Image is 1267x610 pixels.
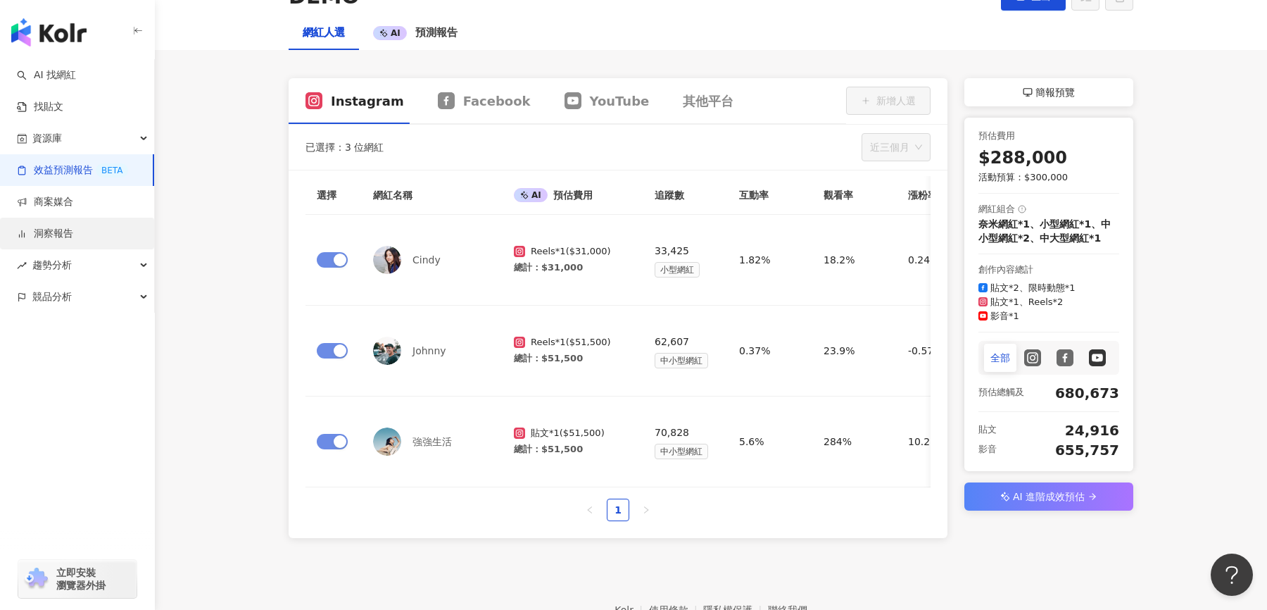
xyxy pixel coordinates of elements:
[1000,440,1119,460] div: 655,757
[17,163,128,178] a: 效益預測報告BETA
[514,443,632,456] div: 總計 ： $51,500
[531,336,611,349] span: Reels * 1 ( $51,500 )
[824,187,885,203] div: 觀看率
[23,568,50,590] img: chrome extension
[1013,488,1085,505] span: AI 進階成效預估
[655,262,700,278] span: 小型網紅
[978,217,1119,245] div: 奈米網紅*1、小型網紅*1、中小型網紅*2、中大型網紅*1
[579,499,601,521] li: Previous Page
[590,92,650,110] span: YouTube
[642,506,650,514] span: right
[373,187,491,203] div: 網紅名稱
[553,187,593,203] span: 預估費用
[531,245,611,258] span: Reels * 1 ( $31,000 )
[17,261,27,270] span: rise
[824,342,855,359] span: 23.9%
[17,100,63,114] a: 找貼文
[978,129,1119,144] div: 預估費用
[870,134,922,161] span: 近三個月
[655,424,689,441] span: 70,828
[514,188,548,202] div: AI
[978,423,997,437] div: 貼文
[17,68,76,82] a: searchAI 找網紅
[607,499,629,521] a: 1
[655,444,708,459] span: 中小型網紅
[908,433,970,450] div: 10.2%
[32,249,72,281] span: 趨勢分析
[655,187,717,203] div: 追蹤數
[373,246,401,274] img: KOL Avatar
[739,342,770,359] span: 0.37%
[739,251,770,268] span: 1.82%
[739,187,801,203] div: 互動率
[317,187,351,203] div: 選擇
[415,26,458,39] span: 預測報告
[978,147,1067,170] span: $288,000
[739,433,764,450] span: 5.6%
[1211,554,1253,596] iframe: Help Scout Beacon - Open
[990,295,1063,309] div: 貼文*1、Reels*2
[579,499,601,521] button: left
[635,499,657,521] li: Next Page
[514,352,632,365] div: 總計 ： $51,500
[908,251,970,268] div: 0.24%
[655,242,689,259] span: 33,425
[978,385,1024,400] div: 預估總觸及
[655,353,708,368] span: 中小型網紅
[331,92,404,110] span: Instagram
[56,566,106,592] span: 立即安裝 瀏覽器外掛
[824,251,855,268] span: 18.2%
[607,499,629,521] li: 1
[683,92,733,110] div: 其他平台
[32,281,72,313] span: 競品分析
[32,123,62,154] span: 資源庫
[373,246,491,274] div: Cindy
[978,442,997,457] div: 影音
[303,25,345,42] div: 網紅人選
[373,26,407,40] div: AI
[655,333,689,350] span: 62,607
[17,227,73,241] a: 洞察報告
[463,92,531,110] span: Facebook
[1035,84,1075,101] span: 簡報預覽
[305,142,384,153] span: 已選擇：3 位網紅
[984,344,1016,372] div: 全部
[846,87,931,115] button: 新增人選
[908,187,970,203] div: 漲粉率
[1027,383,1119,403] div: 680,673
[18,560,137,598] a: chrome extension立即安裝 瀏覽器外掛
[635,499,657,521] button: right
[531,427,605,440] span: 貼文 * 1 ( $51,500 )
[17,195,73,209] a: 商案媒合
[11,18,87,46] img: logo
[373,428,491,456] div: 強強生活
[373,337,401,365] img: KOL Avatar
[978,170,1119,185] div: 活動預算： $300,000
[990,281,1076,295] div: 貼文*2、限時動態*1
[586,506,594,514] span: left
[978,202,1015,217] div: 網紅組合
[824,433,852,450] span: 284%
[373,337,491,365] div: Johnny
[514,261,632,274] div: 總計 ： $31,000
[373,428,401,456] img: KOL Avatar
[1000,421,1119,440] div: 24,916
[978,263,1119,278] div: 創作內容總計
[908,342,970,359] div: -0.57%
